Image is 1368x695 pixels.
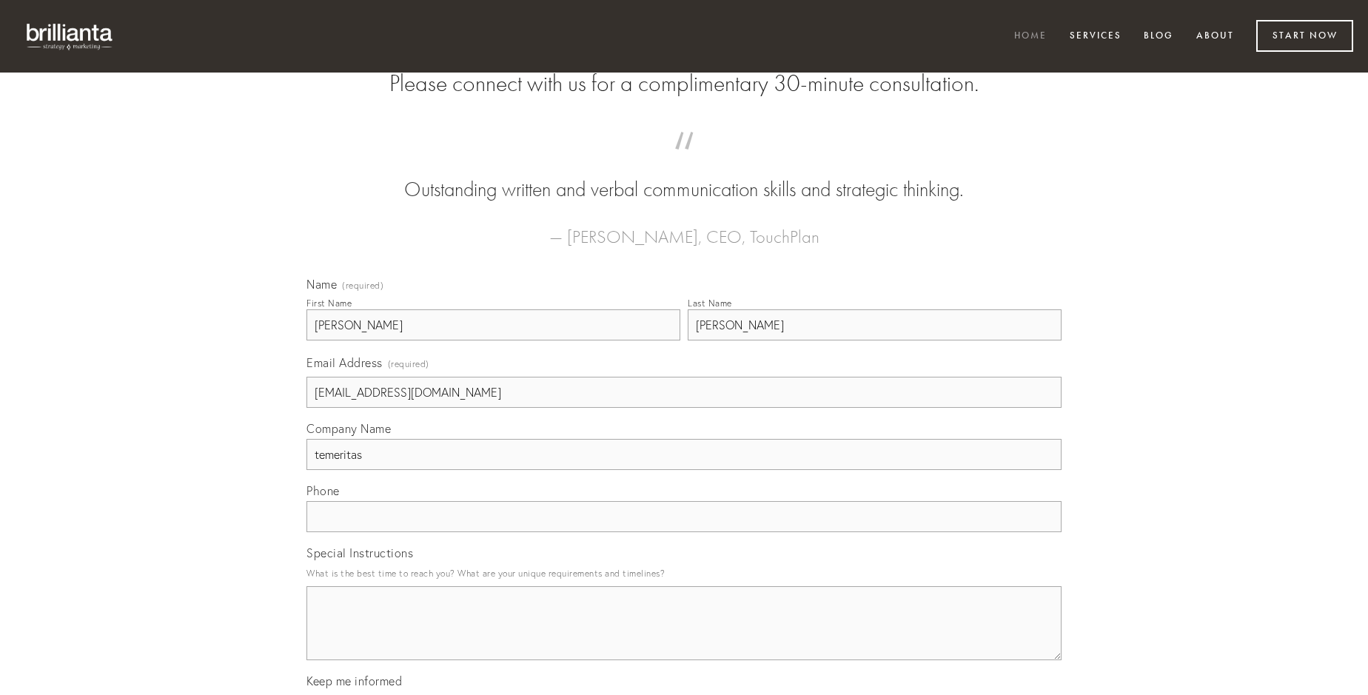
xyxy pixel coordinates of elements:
[330,147,1038,204] blockquote: Outstanding written and verbal communication skills and strategic thinking.
[306,545,413,560] span: Special Instructions
[342,281,383,290] span: (required)
[1256,20,1353,52] a: Start Now
[330,204,1038,252] figcaption: — [PERSON_NAME], CEO, TouchPlan
[1060,24,1131,49] a: Services
[688,298,732,309] div: Last Name
[306,70,1062,98] h2: Please connect with us for a complimentary 30-minute consultation.
[306,563,1062,583] p: What is the best time to reach you? What are your unique requirements and timelines?
[306,483,340,498] span: Phone
[388,354,429,374] span: (required)
[306,298,352,309] div: First Name
[306,421,391,436] span: Company Name
[330,147,1038,175] span: “
[1187,24,1244,49] a: About
[306,674,402,688] span: Keep me informed
[15,15,126,58] img: brillianta - research, strategy, marketing
[1134,24,1183,49] a: Blog
[1005,24,1056,49] a: Home
[306,277,337,292] span: Name
[306,355,383,370] span: Email Address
